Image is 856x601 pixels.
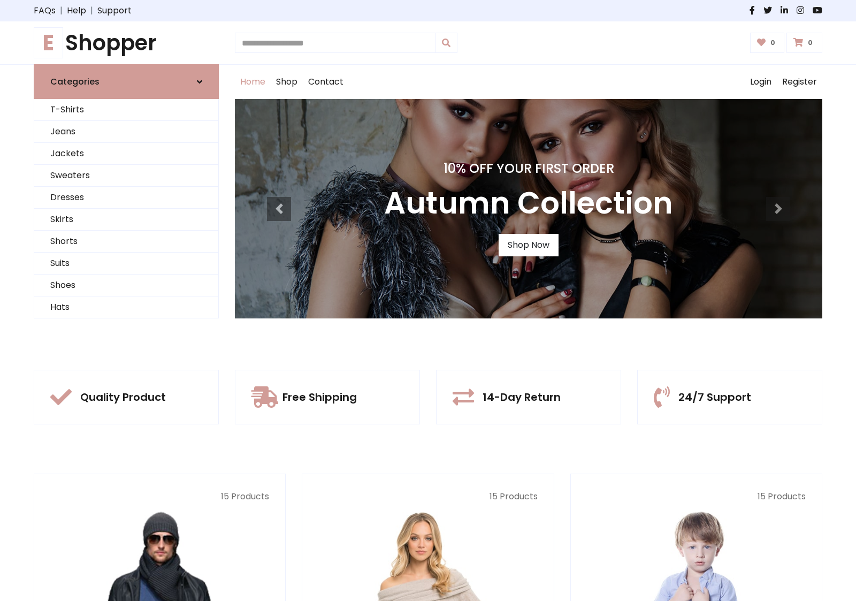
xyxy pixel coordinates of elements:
a: 0 [786,33,822,53]
a: Hats [34,296,218,318]
a: T-Shirts [34,99,218,121]
a: Categories [34,64,219,99]
a: Shop Now [499,234,559,256]
a: Contact [303,65,349,99]
span: 0 [768,38,778,48]
a: 0 [750,33,785,53]
a: Suits [34,253,218,275]
a: Skirts [34,209,218,231]
a: Shop [271,65,303,99]
a: Support [97,4,132,17]
span: | [86,4,97,17]
a: Dresses [34,187,218,209]
p: 15 Products [587,490,806,503]
h3: Autumn Collection [384,185,673,221]
a: EShopper [34,30,219,56]
span: E [34,27,63,58]
a: Sweaters [34,165,218,187]
h5: Quality Product [80,391,166,404]
a: Shoes [34,275,218,296]
a: Register [777,65,822,99]
a: Login [745,65,777,99]
a: Help [67,4,86,17]
h1: Shopper [34,30,219,56]
p: 15 Products [50,490,269,503]
a: Jackets [34,143,218,165]
a: FAQs [34,4,56,17]
h4: 10% Off Your First Order [384,161,673,177]
h5: Free Shipping [282,391,357,404]
a: Shorts [34,231,218,253]
h5: 24/7 Support [678,391,751,404]
span: 0 [805,38,815,48]
a: Jeans [34,121,218,143]
h6: Categories [50,77,100,87]
h5: 14-Day Return [483,391,561,404]
span: | [56,4,67,17]
a: Home [235,65,271,99]
p: 15 Products [318,490,537,503]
